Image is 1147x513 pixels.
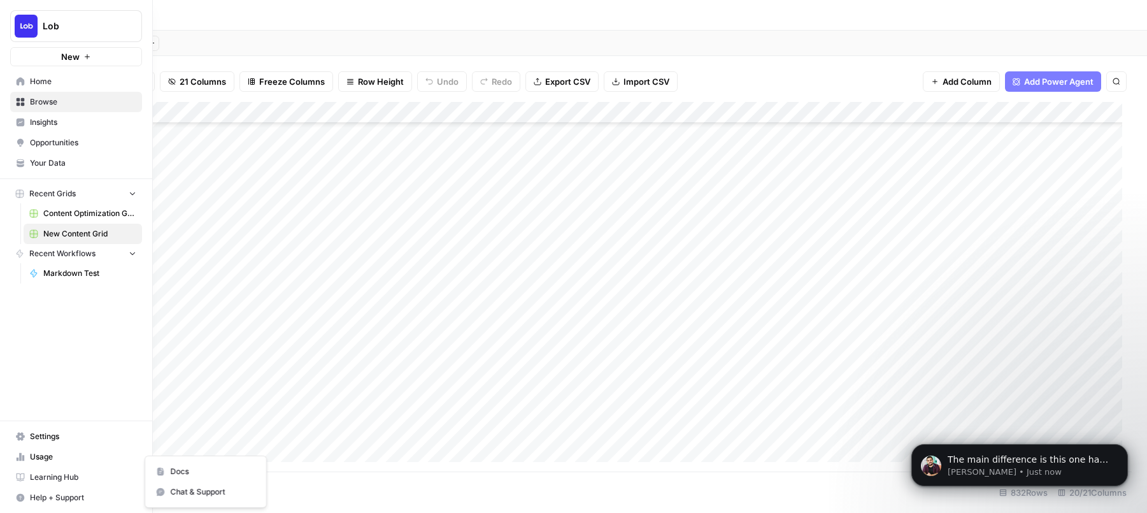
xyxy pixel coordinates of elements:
div: Hey [PERSON_NAME], for the error on step 40, it looks like the article is not being passed proper... [10,2,209,87]
a: Docs [150,461,261,482]
span: Row Height [358,75,404,88]
button: Send a message… [218,412,239,433]
button: Undo [417,71,467,92]
span: 21 Columns [180,75,226,88]
a: Your Data [10,153,142,173]
button: Recent Grids [10,184,142,203]
button: Chat & Support [150,482,261,502]
a: Insights [10,112,142,133]
button: Upload attachment [20,417,30,428]
span: Content Optimization Grid [43,208,136,219]
span: New Content Grid [43,228,136,240]
div: So what change needs to be made? [75,147,234,159]
a: image (8).png [20,66,199,80]
a: Learning Hub [10,467,142,488]
img: Lob Logo [15,15,38,38]
span: Settings [30,431,136,442]
button: Import CSV [604,71,678,92]
button: Workspace: Lob [10,10,142,42]
span: Freeze Columns [259,75,325,88]
div: image (8).png [33,66,96,79]
a: New Content Grid [24,224,142,244]
div: it should either have the text of the article or the url [10,89,209,129]
span: Home [30,76,136,87]
div: For this to work you'd need to change the input for "Article or URL". The example I sent earlier ... [10,177,209,426]
a: Browse [10,92,142,112]
span: Your Data [30,157,136,169]
span: Import CSV [623,75,669,88]
span: Lob [43,20,120,33]
button: Start recording [81,417,91,428]
span: Learning Hub [30,472,136,483]
button: 21 Columns [160,71,234,92]
button: Gif picker [61,417,71,428]
span: Redo [492,75,512,88]
span: Chat & Support [170,486,255,498]
div: it should either have the text of the article or the url [20,96,199,121]
span: Recent Workflows [29,248,96,259]
span: Add Column [943,75,992,88]
div: Hey [PERSON_NAME], for the error on step 40, it looks like the article is not being passed proper... [20,10,199,59]
a: Opportunities [10,133,142,153]
button: Redo [472,71,520,92]
p: Active [62,16,87,29]
button: Export CSV [525,71,599,92]
div: Aaron says… [10,139,245,177]
a: Markdown Test [24,263,142,284]
span: Insights [30,117,136,128]
span: Usage [30,451,136,463]
div: For this to work you'd need to change the input for "Article or URL". The example I sent earlier ... [20,185,199,247]
a: Settings [10,426,142,447]
button: Freeze Columns [239,71,333,92]
div: Close [224,5,246,28]
span: Recent Grids [29,188,76,199]
div: Manuel says… [10,177,245,427]
a: Content Optimization Grid [24,203,142,224]
span: Markdown Test [43,268,136,279]
button: Emoji picker [40,417,50,428]
div: Here's an example of how that input looks like on a different row that is working as expected: ​ [20,247,199,297]
a: Usage [10,447,142,467]
a: Home [10,71,142,92]
button: Home [199,5,224,29]
button: Recent Workflows [10,244,142,263]
span: Docs [170,466,255,477]
textarea: Message… [11,391,244,412]
div: Manuel says… [10,89,245,139]
button: Add Power Agent [1005,71,1101,92]
span: Export CSV [545,75,590,88]
button: go back [8,5,32,29]
span: New [61,50,80,63]
iframe: Intercom notifications message [892,417,1147,507]
span: Undo [437,75,459,88]
button: Help + Support [10,488,142,508]
button: New [10,47,142,66]
div: Help + Support [145,456,267,508]
button: Add Column [923,71,1000,92]
h1: [PERSON_NAME] [62,6,145,16]
span: Opportunities [30,137,136,148]
img: Profile image for Manuel [36,7,57,27]
button: Row Height [338,71,412,92]
span: Help + Support [30,492,136,503]
span: Browse [30,96,136,108]
div: Manuel says… [10,2,245,89]
span: Add Power Agent [1024,75,1094,88]
div: So what change needs to be made? [64,139,245,167]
